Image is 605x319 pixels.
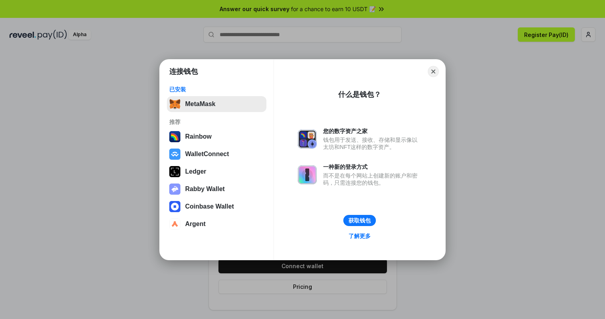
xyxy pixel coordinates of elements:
button: Argent [167,216,266,232]
div: 已安装 [169,86,264,93]
div: Ledger [185,168,206,175]
img: svg+xml,%3Csvg%20width%3D%2228%22%20height%3D%2228%22%20viewBox%3D%220%200%2028%2028%22%20fill%3D... [169,149,180,160]
img: svg+xml,%3Csvg%20fill%3D%22none%22%20height%3D%2233%22%20viewBox%3D%220%200%2035%2033%22%20width%... [169,99,180,110]
button: Rabby Wallet [167,181,266,197]
div: 什么是钱包？ [338,90,381,99]
img: svg+xml,%3Csvg%20xmlns%3D%22http%3A%2F%2Fwww.w3.org%2F2000%2Fsvg%22%20width%3D%2228%22%20height%3... [169,166,180,177]
div: Rainbow [185,133,212,140]
div: Argent [185,220,206,228]
img: svg+xml,%3Csvg%20width%3D%2228%22%20height%3D%2228%22%20viewBox%3D%220%200%2028%2028%22%20fill%3D... [169,218,180,230]
div: 一种新的登录方式 [323,163,421,170]
button: Ledger [167,164,266,180]
div: Coinbase Wallet [185,203,234,210]
div: 获取钱包 [348,217,371,224]
div: 推荐 [169,118,264,126]
div: 钱包用于发送、接收、存储和显示像以太坊和NFT这样的数字资产。 [323,136,421,151]
button: 获取钱包 [343,215,376,226]
div: 了解更多 [348,232,371,240]
div: MetaMask [185,101,215,108]
h1: 连接钱包 [169,67,198,76]
button: Rainbow [167,129,266,145]
button: Coinbase Wallet [167,199,266,215]
div: WalletConnect [185,151,229,158]
button: Close [428,66,439,77]
button: WalletConnect [167,146,266,162]
div: 您的数字资产之家 [323,128,421,135]
img: svg+xml,%3Csvg%20xmlns%3D%22http%3A%2F%2Fwww.w3.org%2F2000%2Fsvg%22%20fill%3D%22none%22%20viewBox... [298,130,317,149]
button: MetaMask [167,96,266,112]
div: 而不是在每个网站上创建新的账户和密码，只需连接您的钱包。 [323,172,421,186]
img: svg+xml,%3Csvg%20xmlns%3D%22http%3A%2F%2Fwww.w3.org%2F2000%2Fsvg%22%20fill%3D%22none%22%20viewBox... [298,165,317,184]
a: 了解更多 [344,231,375,241]
img: svg+xml,%3Csvg%20width%3D%22120%22%20height%3D%22120%22%20viewBox%3D%220%200%20120%20120%22%20fil... [169,131,180,142]
div: Rabby Wallet [185,186,225,193]
img: svg+xml,%3Csvg%20xmlns%3D%22http%3A%2F%2Fwww.w3.org%2F2000%2Fsvg%22%20fill%3D%22none%22%20viewBox... [169,184,180,195]
img: svg+xml,%3Csvg%20width%3D%2228%22%20height%3D%2228%22%20viewBox%3D%220%200%2028%2028%22%20fill%3D... [169,201,180,212]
